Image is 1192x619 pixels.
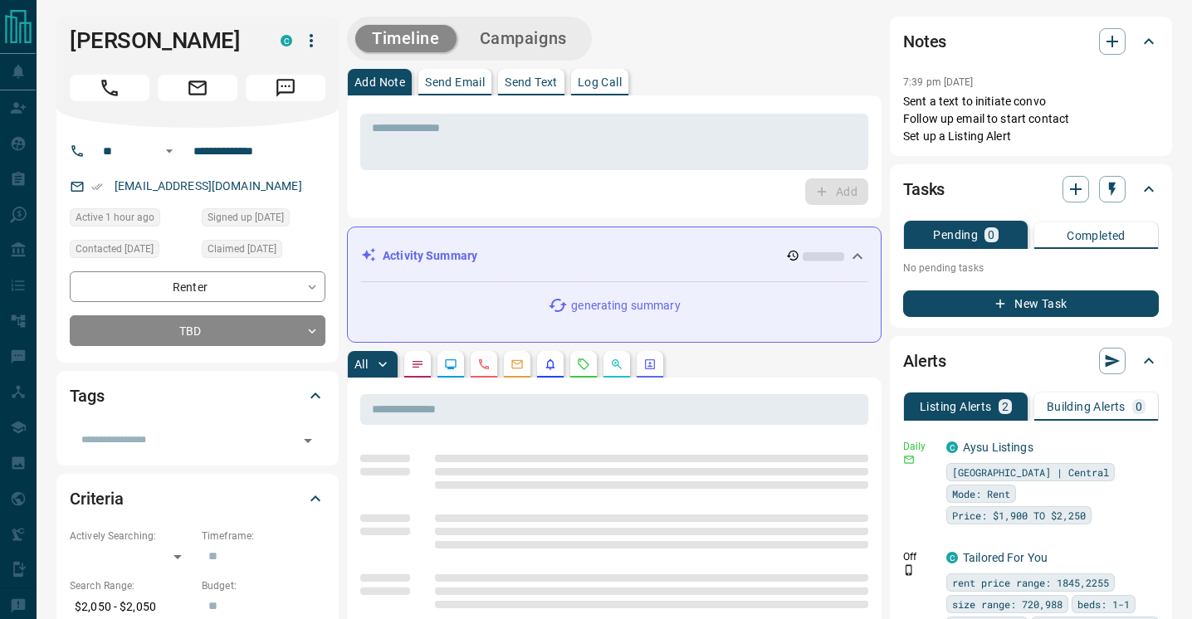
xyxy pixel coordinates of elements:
svg: Emails [511,358,524,371]
p: 7:39 pm [DATE] [903,76,974,88]
p: Search Range: [70,578,193,593]
span: beds: 1-1 [1077,596,1130,612]
p: Listing Alerts [920,401,992,412]
p: Pending [933,229,978,241]
p: Sent a text to initiate convo Follow up email to start contact Set up a Listing Alert [903,93,1159,145]
p: Log Call [578,76,622,88]
button: Open [159,141,179,161]
div: Tags [70,376,325,416]
p: Send Email [425,76,485,88]
p: 0 [1136,401,1142,412]
div: Sun Oct 12 2025 [70,208,193,232]
span: Call [70,75,149,101]
span: Claimed [DATE] [208,241,276,257]
span: Price: $1,900 TO $2,250 [952,507,1086,524]
a: Tailored For You [963,551,1048,564]
span: rent price range: 1845,2255 [952,574,1109,591]
h2: Tags [70,383,104,409]
p: No pending tasks [903,256,1159,280]
p: 2 [1002,401,1009,412]
p: generating summary [571,297,680,314]
h2: Tasks [903,176,945,202]
svg: Listing Alerts [544,358,557,371]
svg: Agent Actions [643,358,657,371]
span: Message [246,75,325,101]
div: Criteria [70,479,325,519]
a: [EMAIL_ADDRESS][DOMAIN_NAME] [115,179,302,193]
div: TBD [70,315,325,346]
p: 0 [988,229,994,241]
button: Timeline [355,25,457,52]
div: Thu Sep 11 2025 [202,240,325,263]
svg: Lead Browsing Activity [444,358,457,371]
p: All [354,358,368,370]
span: Email [158,75,237,101]
p: Completed [1067,230,1126,241]
svg: Opportunities [610,358,623,371]
svg: Notes [411,358,424,371]
button: Open [296,429,320,452]
svg: Email Verified [91,181,103,193]
a: Aysu Listings [963,441,1033,454]
div: Activity Summary [361,241,867,271]
p: Daily [903,439,936,454]
h2: Notes [903,28,946,55]
div: Tasks [903,169,1159,209]
p: Building Alerts [1047,401,1126,412]
p: Add Note [354,76,405,88]
span: Signed up [DATE] [208,209,284,226]
p: Actively Searching: [70,529,193,543]
svg: Requests [577,358,590,371]
span: Contacted [DATE] [76,241,154,257]
svg: Push Notification Only [903,564,915,576]
p: Send Text [505,76,558,88]
svg: Calls [477,358,491,371]
div: condos.ca [946,441,958,453]
h2: Alerts [903,348,946,374]
button: New Task [903,290,1159,317]
h1: [PERSON_NAME] [70,27,256,54]
svg: Email [903,454,915,465]
span: size range: 720,988 [952,596,1063,612]
div: Tue Jul 01 2025 [202,208,325,232]
div: condos.ca [281,35,292,46]
div: Alerts [903,341,1159,381]
h2: Criteria [70,485,124,512]
span: Mode: Rent [952,485,1010,502]
p: Timeframe: [202,529,325,543]
div: Notes [903,22,1159,61]
div: Renter [70,271,325,302]
p: Activity Summary [383,247,477,265]
p: Off [903,549,936,564]
div: Thu Sep 11 2025 [70,240,193,263]
span: [GEOGRAPHIC_DATA] | Central [952,464,1109,480]
span: Active 1 hour ago [76,209,154,226]
div: condos.ca [946,552,958,563]
p: Budget: [202,578,325,593]
button: Campaigns [463,25,584,52]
